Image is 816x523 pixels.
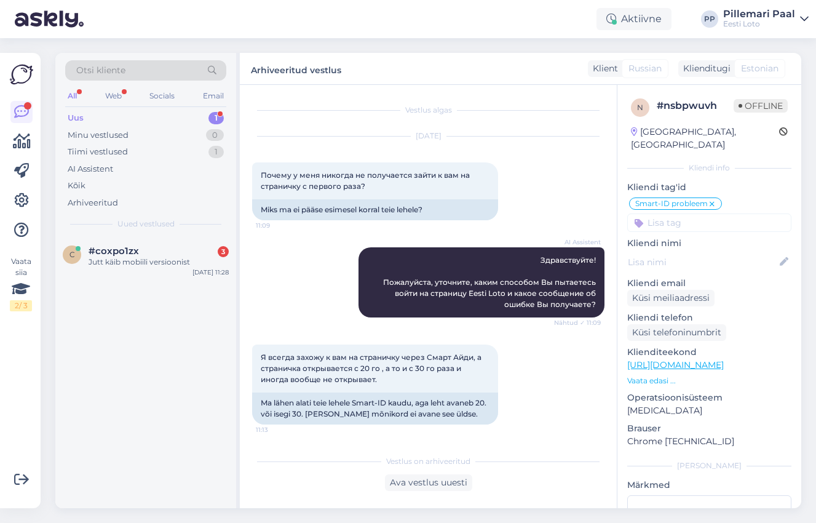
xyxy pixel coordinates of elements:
[627,359,724,370] a: [URL][DOMAIN_NAME]
[635,200,708,207] span: Smart-ID probleem
[68,163,113,175] div: AI Assistent
[89,246,139,257] span: #coxpo1zx
[69,250,75,259] span: c
[89,257,229,268] div: Jutt käib mobiili versioonist
[723,19,795,29] div: Eesti Loto
[208,112,224,124] div: 1
[588,62,618,75] div: Klient
[76,64,125,77] span: Otsi kliente
[657,98,734,113] div: # nsbpwuvh
[628,62,662,75] span: Russian
[627,435,791,448] p: Chrome [TECHNICAL_ID]
[10,256,32,311] div: Vaata siia
[627,277,791,290] p: Kliendi email
[261,170,472,191] span: Почему у меня никогда не получается зайти к вам на страничку с первого раза?
[208,146,224,158] div: 1
[68,146,128,158] div: Tiimi vestlused
[723,9,795,19] div: Pillemari Paal
[68,197,118,209] div: Arhiveeritud
[386,456,470,467] span: Vestlus on arhiveeritud
[741,62,778,75] span: Estonian
[723,9,809,29] a: Pillemari PaalEesti Loto
[701,10,718,28] div: PP
[252,105,604,116] div: Vestlus algas
[637,103,643,112] span: n
[627,346,791,359] p: Klienditeekond
[627,391,791,404] p: Operatsioonisüsteem
[68,180,85,192] div: Kõik
[627,214,791,232] input: Lisa tag
[596,8,671,30] div: Aktiivne
[628,255,777,269] input: Lisa nimi
[68,112,84,124] div: Uus
[256,425,302,434] span: 11:13
[734,99,788,113] span: Offline
[200,88,226,104] div: Email
[218,246,229,257] div: 3
[678,62,731,75] div: Klienditugi
[627,162,791,174] div: Kliendi info
[147,88,177,104] div: Socials
[206,129,224,142] div: 0
[627,311,791,324] p: Kliendi telefon
[252,199,498,220] div: Miks ma ei pääse esimesel korral teie lehele?
[627,324,726,341] div: Küsi telefoninumbrit
[10,63,33,86] img: Askly Logo
[103,88,124,104] div: Web
[251,60,341,77] label: Arhiveeritud vestlus
[261,353,485,384] span: Я всегда захожу к вам на страничку через Смарт Айди, а страничка открывается с 20 го , а то и с 3...
[627,375,791,386] p: Vaata edasi ...
[252,130,604,142] div: [DATE]
[252,393,498,425] div: Ma lähen alati teie lehele Smart-ID kaudu, aga leht avaneb 20. või isegi 30. [PERSON_NAME] mõniko...
[10,300,32,311] div: 2 / 3
[385,474,472,491] div: Ava vestlus uuesti
[631,126,779,151] div: [GEOGRAPHIC_DATA], [GEOGRAPHIC_DATA]
[383,255,598,309] span: Здравствуйте! Пожалуйста, уточните, каким способом Вы пытаетесь войти на страницу Eesti Loto и ка...
[627,290,715,306] div: Küsi meiliaadressi
[627,237,791,250] p: Kliendi nimi
[627,181,791,194] p: Kliendi tag'id
[554,318,601,327] span: Nähtud ✓ 11:09
[256,221,302,230] span: 11:09
[627,422,791,435] p: Brauser
[627,479,791,492] p: Märkmed
[68,129,129,142] div: Minu vestlused
[555,238,601,247] span: AI Assistent
[65,88,79,104] div: All
[192,268,229,277] div: [DATE] 11:28
[117,218,175,230] span: Uued vestlused
[627,460,791,471] div: [PERSON_NAME]
[627,404,791,417] p: [MEDICAL_DATA]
